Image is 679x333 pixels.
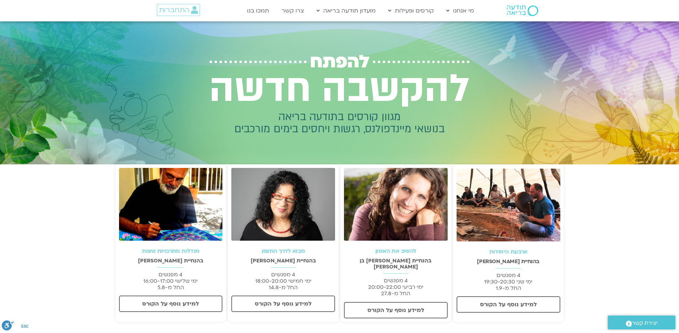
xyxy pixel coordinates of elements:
span: החל מ-1.9 [496,285,521,292]
h2: בהנחיית [PERSON_NAME] [119,258,223,264]
h2: מגוון קורסים בתודעה בריאה בנושאי מיינדפולנס, רגשות ויחסים בימים מורכבים [200,111,479,135]
a: למידע נוסף על הקורס [119,296,223,312]
p: 4 מפגשים ימי רביעי 20:00-22:00 החל מ-27.8 [344,277,448,297]
span: למידע נוסף על הקורס [367,307,424,313]
p: 4 מפגשים ימי חמישי 18:00-20:00 החל מ-14.8 [231,271,335,291]
span: יצירת קשר [632,318,658,328]
a: מועדון תודעה בריאה [313,4,379,17]
a: מנדלות מתרבויות שונות [142,247,199,255]
img: תודעה בריאה [507,5,538,16]
h2: להקשבה חדשה [200,67,479,111]
a: צרו קשר [278,4,308,17]
span: למידע נוסף על הקורס [255,301,312,307]
a: מבוא לדרך המצפן [262,247,305,255]
p: 4 מפגשים ימי שלישי 16:00-17:00 החל מ-5.8 [119,271,223,291]
h2: בהנחיית [PERSON_NAME] בן [PERSON_NAME] [344,258,448,270]
span: להפתח [310,52,369,72]
a: קורסים ופעילות [385,4,437,17]
a: יצירת קשר [608,316,675,329]
a: למידע נוסף על הקורס [457,296,560,313]
a: למידע נוסף על הקורס [231,296,335,312]
p: 4 מפגשים ימי שני 19:30-20:30 [457,272,560,291]
h2: בהנחיית [PERSON_NAME] [457,258,560,265]
a: להשיב את האמון [375,247,416,255]
a: ארבעת היסודות [489,248,528,256]
a: למידע נוסף על הקורס [344,302,448,318]
a: מי אנחנו [443,4,478,17]
a: התחברות [157,4,200,16]
span: למידע נוסף על הקורס [480,301,537,308]
a: תמכו בנו [243,4,273,17]
h2: בהנחיית [PERSON_NAME] [231,258,335,264]
span: התחברות [159,6,189,14]
span: למידע נוסף על הקורס [142,301,199,307]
